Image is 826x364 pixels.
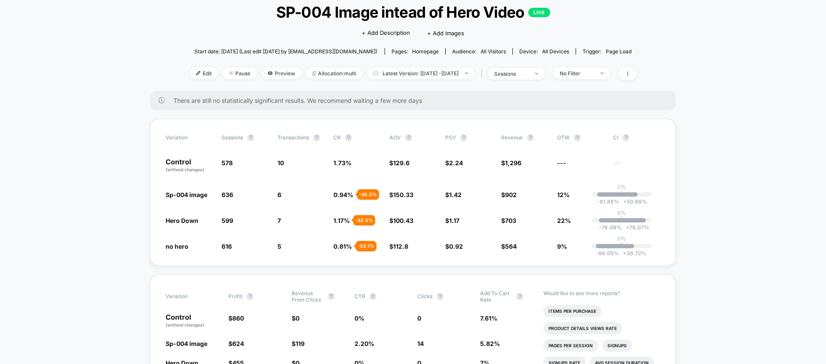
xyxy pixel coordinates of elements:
[166,322,204,327] span: (without changes)
[362,29,410,37] span: + Add Description
[452,48,506,55] div: Audience:
[597,198,619,205] span: -81.88 %
[222,134,243,141] span: Sessions
[617,184,626,190] p: 0%
[621,216,623,222] p: |
[292,315,299,322] span: $
[356,241,376,251] div: - 53.1 %
[543,322,622,334] li: Product Details Views Rate
[494,71,529,77] div: sessions
[196,71,200,75] img: edit
[445,217,459,224] span: $
[389,159,410,167] span: $
[277,191,281,198] span: 6
[166,314,220,328] p: Control
[465,72,468,74] img: end
[405,134,412,141] button: ?
[277,243,281,250] span: 5
[617,210,626,216] p: 0%
[417,315,421,322] span: 0
[621,242,623,248] p: |
[389,191,413,198] span: $
[622,224,649,231] span: 78.07 %
[166,217,198,224] span: Hero Down
[613,160,660,173] span: ---
[557,134,604,141] span: OTW
[613,134,660,141] span: CI
[312,71,316,76] img: rebalance
[412,48,439,55] span: homepage
[480,315,497,322] span: 7.61 %
[292,340,305,347] span: $
[370,293,376,300] button: ?
[354,293,365,299] span: CTR
[166,134,213,141] span: Variation
[357,189,379,200] div: - 45.5 %
[512,48,576,55] span: Device:
[277,159,284,167] span: 10
[449,243,463,250] span: 0.92
[596,250,619,256] span: -86.05 %
[292,290,324,303] span: Revenue From Clicks
[190,68,218,79] span: Edit
[623,134,629,141] button: ?
[261,68,302,79] span: Preview
[480,340,500,347] span: 5.82 %
[296,340,305,347] span: 119
[393,217,413,224] span: 100.43
[417,340,424,347] span: 14
[232,315,244,322] span: 860
[393,191,413,198] span: 150.33
[232,340,244,347] span: 624
[166,158,213,173] p: Control
[417,293,432,299] span: Clicks
[583,48,632,55] div: Trigger:
[277,134,309,141] span: Transactions
[247,134,254,141] button: ?
[505,243,517,250] span: 564
[389,134,401,141] span: AOV
[194,48,377,55] span: Start date: [DATE] (Last edit [DATE] by [EMAIL_ADDRESS][DOMAIN_NAME])
[173,97,659,104] span: There are still no statistically significant results. We recommend waiting a few more days
[560,70,594,77] div: No Filter
[222,217,233,224] span: 599
[353,215,375,225] div: - 32.5 %
[391,48,439,55] div: Pages:
[505,217,516,224] span: 703
[333,134,341,141] span: CR
[557,191,570,198] span: 12%
[427,30,464,37] span: + Add Images
[516,293,523,300] button: ?
[601,72,604,74] img: end
[306,68,363,79] span: Allocation: multi
[543,290,661,296] p: Would like to see more reports?
[437,293,444,300] button: ?
[222,68,257,79] span: Pause
[501,159,521,167] span: $
[393,159,410,167] span: 129.6
[501,191,517,198] span: $
[626,224,629,231] span: +
[166,290,213,303] span: Variation
[557,243,567,250] span: 9%
[449,191,462,198] span: 1.42
[527,134,534,141] button: ?
[333,243,352,250] span: 0.81 %
[222,243,232,250] span: 616
[501,134,523,141] span: Revenue
[543,305,601,317] li: Items Per Purchase
[373,71,378,75] img: calendar
[229,71,233,75] img: end
[166,340,207,347] span: Sp-004 image
[389,243,408,250] span: $
[333,191,353,198] span: 0.94 %
[445,159,463,167] span: $
[277,217,281,224] span: 7
[166,167,204,172] span: (without changes)
[333,159,351,167] span: 1.73 %
[557,159,566,167] span: ---
[445,134,456,141] span: PSV
[393,243,408,250] span: 112.8
[445,243,463,250] span: $
[354,340,374,347] span: 2.20 %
